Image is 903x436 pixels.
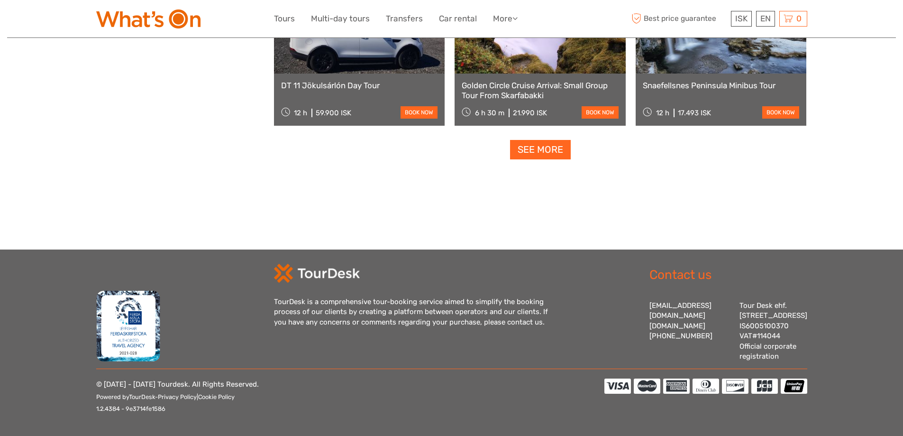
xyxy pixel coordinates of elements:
a: Car rental [439,12,477,26]
span: Best price guarantee [629,11,729,27]
div: EN [756,11,775,27]
a: Privacy Policy [158,393,197,400]
small: Powered by - | [96,393,235,400]
span: 6 h 30 m [475,109,504,117]
a: Golden Circle Cruise Arrival: Small Group Tour From Skarfabakki [462,81,619,100]
a: DT 11 Jökulsárlón Day Tour [281,81,438,90]
p: We're away right now. Please check back later! [13,17,107,24]
a: Multi-day tours [311,12,370,26]
a: Snaefellsnes Peninsula Minibus Tour [643,81,800,90]
img: td-logo-white.png [274,264,360,283]
small: 1.2.4384 - 9e3714fe1586 [96,405,165,412]
div: 59.900 ISK [316,109,351,117]
a: TourDesk [129,393,155,400]
a: Transfers [386,12,423,26]
p: © [DATE] - [DATE] Tourdesk. All Rights Reserved. [96,379,259,415]
h2: Contact us [649,268,807,283]
span: ISK [735,14,748,23]
button: Open LiveChat chat widget [109,15,120,26]
a: Tours [274,12,295,26]
a: book now [762,106,799,119]
a: See more [510,140,571,159]
div: TourDesk is a comprehensive tour-booking service aimed to simplify the booking process of our cli... [274,297,558,327]
img: accepted cards [604,379,807,394]
div: [EMAIL_ADDRESS][DOMAIN_NAME] [PHONE_NUMBER] [649,301,730,362]
span: 12 h [294,109,307,117]
img: What's On [96,9,201,28]
a: book now [401,106,438,119]
span: 0 [795,14,803,23]
a: book now [582,106,619,119]
span: 12 h [656,109,669,117]
a: [DOMAIN_NAME] [649,322,705,330]
div: 21.990 ISK [513,109,547,117]
div: 17.493 ISK [678,109,711,117]
a: More [493,12,518,26]
img: fms.png [96,290,161,362]
a: Official corporate registration [739,342,796,361]
a: Cookie Policy [198,393,235,400]
div: Tour Desk ehf. [STREET_ADDRESS] IS6005100370 VAT#114044 [739,301,807,362]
